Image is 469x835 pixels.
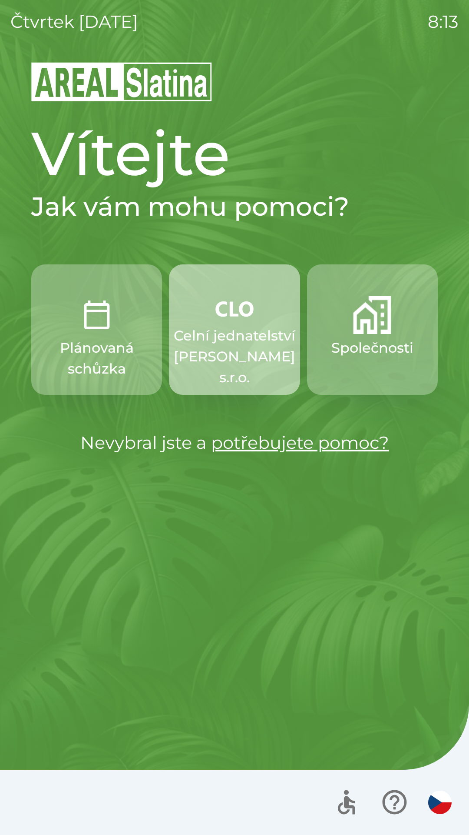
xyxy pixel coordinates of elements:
[211,432,389,453] a: potřebujete pomoc?
[31,117,438,190] h1: Vítejte
[353,296,391,334] img: 58b4041c-2a13-40f9-aad2-b58ace873f8c.png
[169,264,300,395] button: Celní jednatelství [PERSON_NAME] s.r.o.
[31,430,438,456] p: Nevybral jste a
[428,9,459,35] p: 8:13
[31,264,162,395] button: Plánovaná schůzka
[428,791,452,814] img: cs flag
[31,190,438,223] h2: Jak vám mohu pomoci?
[307,264,438,395] button: Společnosti
[174,325,295,388] p: Celní jednatelství [PERSON_NAME] s.r.o.
[331,337,413,358] p: Společnosti
[215,296,254,322] img: 889875ac-0dea-4846-af73-0927569c3e97.png
[10,9,138,35] p: čtvrtek [DATE]
[78,296,116,334] img: 0ea463ad-1074-4378-bee6-aa7a2f5b9440.png
[31,61,438,103] img: Logo
[52,337,141,379] p: Plánovaná schůzka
